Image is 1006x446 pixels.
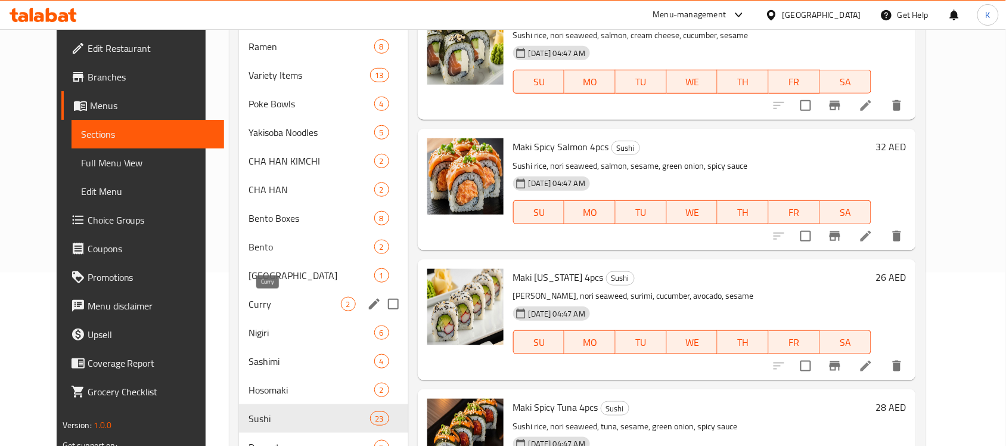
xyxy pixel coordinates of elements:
[90,98,215,113] span: Menus
[375,41,389,52] span: 8
[239,290,408,318] div: Curry2edit
[374,354,389,368] div: items
[620,73,662,91] span: TU
[72,148,225,177] a: Full Menu View
[876,138,906,155] h6: 32 AED
[249,97,374,111] span: Poke Bowls
[81,156,215,170] span: Full Menu View
[672,334,713,351] span: WE
[239,147,408,175] div: CHA HAN KIMCHI2
[821,91,849,120] button: Branch-specific-item
[774,73,815,91] span: FR
[61,349,225,377] a: Coverage Report
[616,330,667,354] button: TU
[61,63,225,91] a: Branches
[239,318,408,347] div: Nigiri6
[239,89,408,118] div: Poke Bowls4
[524,178,590,189] span: [DATE] 04:47 AM
[374,211,389,225] div: items
[249,39,374,54] span: Ramen
[611,141,640,155] div: Sushi
[61,263,225,292] a: Promotions
[606,271,635,286] div: Sushi
[859,229,873,243] a: Edit menu item
[774,334,815,351] span: FR
[513,28,871,43] p: Sushi rice, nori seaweed, salmon, cream cheese, cucumber, sesame
[518,73,560,91] span: SU
[518,334,560,351] span: SU
[569,334,611,351] span: MO
[72,177,225,206] a: Edit Menu
[249,383,374,397] span: Hosomaki
[825,204,867,221] span: SA
[820,330,871,354] button: SA
[341,297,356,311] div: items
[249,268,374,283] div: Donburi
[63,417,92,433] span: Version:
[427,269,504,345] img: Maki California 4pcs
[370,68,389,82] div: items
[513,70,565,94] button: SU
[620,334,662,351] span: TU
[427,138,504,215] img: Maki Spicy Salmon 4pcs
[249,154,374,168] span: CHA HAN KIMCHI
[821,352,849,380] button: Branch-specific-item
[249,211,374,225] span: Bento Boxes
[718,70,769,94] button: TH
[374,326,389,340] div: items
[249,268,374,283] span: [GEOGRAPHIC_DATA]
[375,327,389,339] span: 6
[81,127,215,141] span: Sections
[249,182,374,197] span: CHA HAN
[239,175,408,204] div: CHA HAN2
[793,93,818,118] span: Select to update
[783,8,861,21] div: [GEOGRAPHIC_DATA]
[374,97,389,111] div: items
[667,70,718,94] button: WE
[564,70,616,94] button: MO
[370,411,389,426] div: items
[653,8,726,22] div: Menu-management
[821,222,849,250] button: Branch-specific-item
[88,356,215,370] span: Coverage Report
[249,411,370,426] span: Sushi
[774,204,815,221] span: FR
[524,48,590,59] span: [DATE] 04:47 AM
[341,299,355,310] span: 2
[820,200,871,224] button: SA
[513,398,598,416] span: Maki Spicy Tuna 4pcs
[616,200,667,224] button: TU
[249,240,374,254] span: Bento
[88,70,215,84] span: Branches
[825,334,867,351] span: SA
[239,376,408,404] div: Hosomaki2
[365,295,383,313] button: edit
[72,120,225,148] a: Sections
[620,204,662,221] span: TU
[793,354,818,379] span: Select to update
[612,141,639,155] span: Sushi
[249,125,374,140] div: Yakisoba Noodles
[61,377,225,406] a: Grocery Checklist
[375,184,389,196] span: 2
[375,98,389,110] span: 4
[88,385,215,399] span: Grocery Checklist
[793,224,818,249] span: Select to update
[61,206,225,234] a: Choice Groups
[81,184,215,199] span: Edit Menu
[883,222,911,250] button: delete
[672,73,713,91] span: WE
[616,70,667,94] button: TU
[859,98,873,113] a: Edit menu item
[513,419,871,434] p: Sushi rice, nori seaweed, tuna, sesame, green onion, spicy sauce
[876,269,906,286] h6: 26 AED
[375,127,389,138] span: 5
[513,330,565,354] button: SU
[375,385,389,396] span: 2
[249,68,370,82] span: Variety Items
[239,204,408,233] div: Bento Boxes8
[718,330,769,354] button: TH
